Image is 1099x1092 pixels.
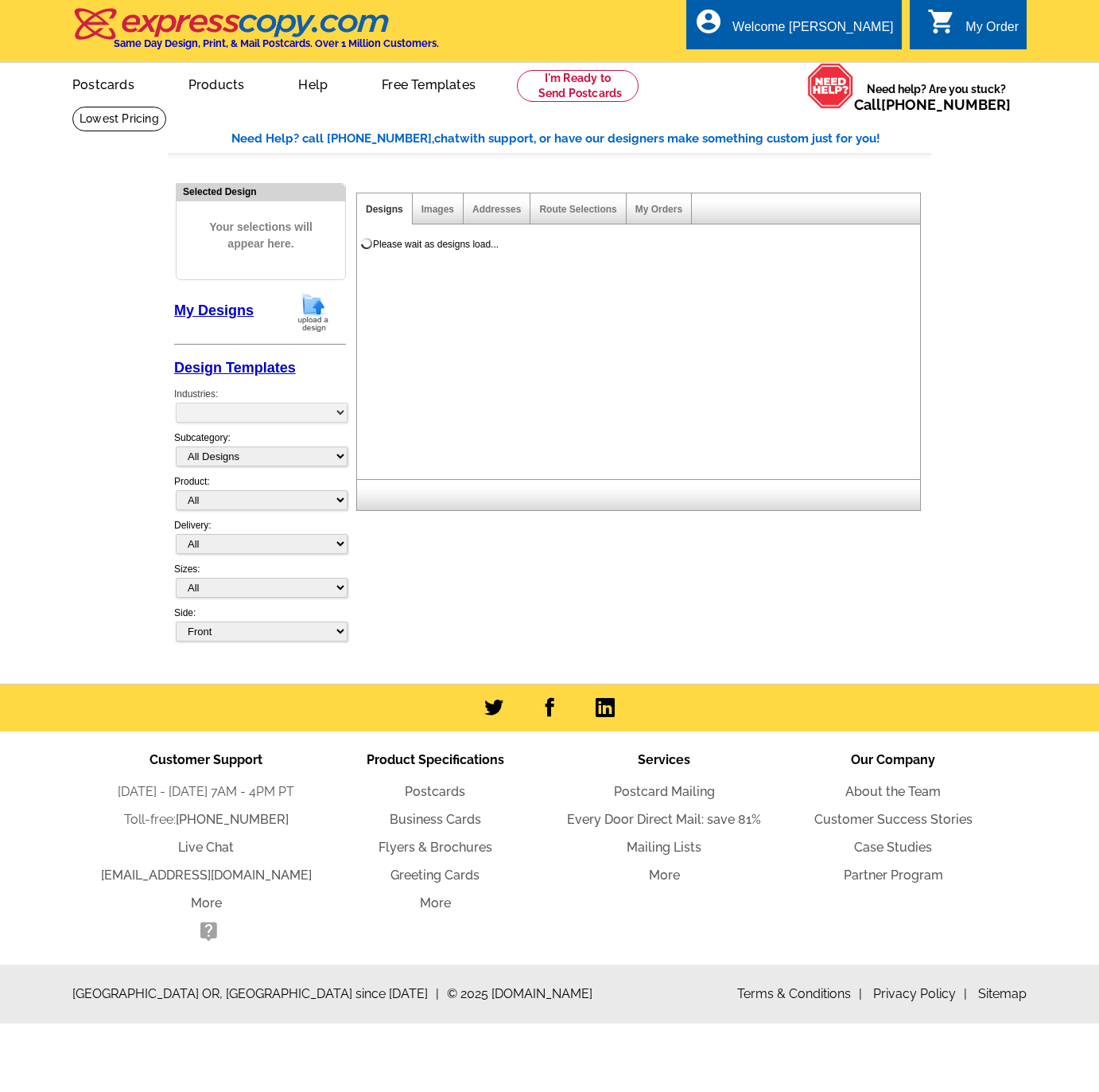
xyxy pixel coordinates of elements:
[472,204,521,215] a: Addresses
[163,64,270,102] a: Products
[627,840,701,855] a: Mailing Lists
[188,203,333,268] span: Your selections will appear here.
[174,518,346,562] div: Delivery:
[873,986,967,1001] a: Privacy Policy
[881,96,1011,113] a: [PHONE_NUMBER]
[694,7,723,36] i: account_circle
[927,7,956,36] i: shopping_cart
[649,868,680,883] a: More
[851,752,935,767] span: Our Company
[737,986,862,1001] a: Terms & Conditions
[420,895,451,911] a: More
[114,37,439,49] h4: Same Day Design, Print, & Mail Postcards. Over 1 Million Customers.
[844,868,943,883] a: Partner Program
[367,752,504,767] span: Product Specifications
[174,562,346,606] div: Sizes:
[854,81,1019,113] span: Need help? Are you stuck?
[91,782,320,801] li: [DATE] - [DATE] 7AM - 4PM PT
[635,204,682,215] a: My Orders
[150,752,262,767] span: Customer Support
[373,237,499,252] div: Please wait as designs load...
[273,64,353,102] a: Help
[854,96,1011,113] span: Call
[231,130,931,148] div: Need Help? call [PHONE_NUMBER], with support, or have our designers make something custom just fo...
[101,868,312,883] a: [EMAIL_ADDRESS][DOMAIN_NAME]
[360,237,373,250] img: loading...
[72,19,439,49] a: Same Day Design, Print, & Mail Postcards. Over 1 Million Customers.
[854,840,932,855] a: Case Studies
[614,784,715,799] a: Postcard Mailing
[965,20,1019,42] div: My Order
[293,292,334,333] img: upload-design
[405,784,465,799] a: Postcards
[807,63,854,109] img: help
[927,18,1019,37] a: shopping_cart My Order
[174,431,346,474] div: Subcategory:
[174,360,296,376] a: Design Templates
[47,64,160,102] a: Postcards
[732,20,893,42] div: Welcome [PERSON_NAME]
[176,812,289,827] a: [PHONE_NUMBER]
[174,379,346,431] div: Industries:
[638,752,690,767] span: Services
[978,986,1027,1001] a: Sitemap
[174,474,346,518] div: Product:
[356,64,501,102] a: Free Templates
[379,840,492,855] a: Flyers & Brochures
[447,985,592,1004] span: © 2025 [DOMAIN_NAME]
[177,184,345,199] div: Selected Design
[72,985,439,1004] span: [GEOGRAPHIC_DATA] OR, [GEOGRAPHIC_DATA] since [DATE]
[390,812,481,827] a: Business Cards
[174,606,346,643] div: Side:
[366,204,403,215] a: Designs
[539,204,616,215] a: Route Selections
[567,812,761,827] a: Every Door Direct Mail: save 81%
[845,784,941,799] a: About the Team
[174,302,254,318] a: My Designs
[434,131,460,146] span: chat
[814,812,973,827] a: Customer Success Stories
[390,868,480,883] a: Greeting Cards
[91,810,320,829] li: Toll-free:
[191,895,222,911] a: More
[178,840,234,855] a: Live Chat
[421,204,454,215] a: Images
